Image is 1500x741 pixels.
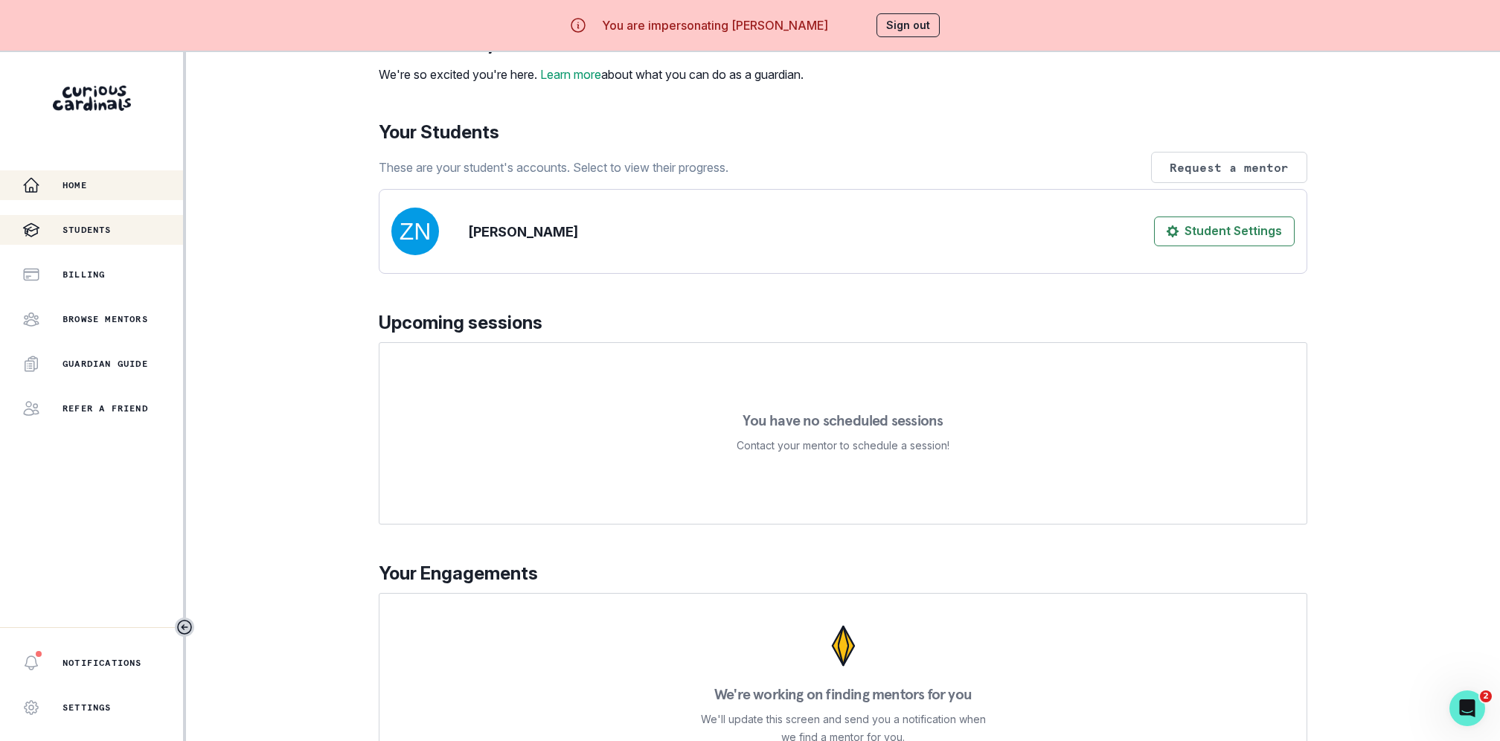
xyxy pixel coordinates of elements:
[469,222,578,242] p: [PERSON_NAME]
[1449,690,1485,726] iframe: Intercom live chat
[379,309,1307,336] p: Upcoming sessions
[379,27,804,57] p: afternoon , Johane
[62,224,112,236] p: Students
[743,413,943,428] p: You have no scheduled sessions
[62,358,148,370] p: Guardian Guide
[379,65,804,83] p: We're so excited you're here. about what you can do as a guardian.
[602,16,828,34] p: You are impersonating [PERSON_NAME]
[62,313,148,325] p: Browse Mentors
[379,119,1307,146] p: Your Students
[62,702,112,713] p: Settings
[62,657,142,669] p: Notifications
[1151,152,1307,183] button: Request a mentor
[62,402,148,414] p: Refer a friend
[737,437,949,455] p: Contact your mentor to schedule a session!
[175,617,194,637] button: Toggle sidebar
[876,13,940,37] button: Sign out
[540,67,601,82] a: Learn more
[1480,690,1492,702] span: 2
[714,687,972,702] p: We're working on finding mentors for you
[62,179,87,191] p: Home
[53,86,131,111] img: Curious Cardinals Logo
[391,208,439,255] img: svg
[62,269,105,280] p: Billing
[379,560,1307,587] p: Your Engagements
[379,158,728,176] p: These are your student's accounts. Select to view their progress.
[1154,216,1295,246] button: Student Settings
